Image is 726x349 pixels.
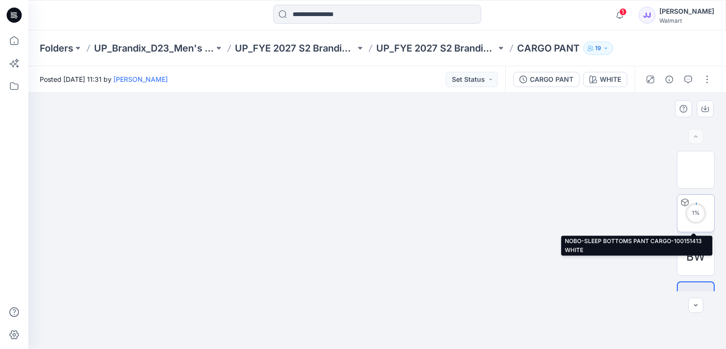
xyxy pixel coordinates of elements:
[583,72,627,87] button: WHITE
[662,72,677,87] button: Details
[659,17,714,24] div: Walmart
[595,43,601,53] p: 19
[94,42,214,55] a: UP_Brandix_D23_Men's Basics
[659,6,714,17] div: [PERSON_NAME]
[40,74,168,84] span: Posted [DATE] 11:31 by
[530,74,573,85] div: CARGO PANT
[686,248,705,265] span: BW
[513,72,579,87] button: CARGO PANT
[639,7,656,24] div: JJ
[113,75,168,83] a: [PERSON_NAME]
[684,209,707,217] div: 1 %
[583,42,613,55] button: 19
[376,42,496,55] a: UP_FYE 2027 S2 Brandix_D23_Men's Sleep -No Boundaries
[619,8,627,16] span: 1
[600,74,621,85] div: WHITE
[235,42,355,55] a: UP_FYE 2027 S2 Brandix_D23_Men's Basics - ATHLETIC WORKS
[517,42,579,55] p: CARGO PANT
[40,42,73,55] a: Folders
